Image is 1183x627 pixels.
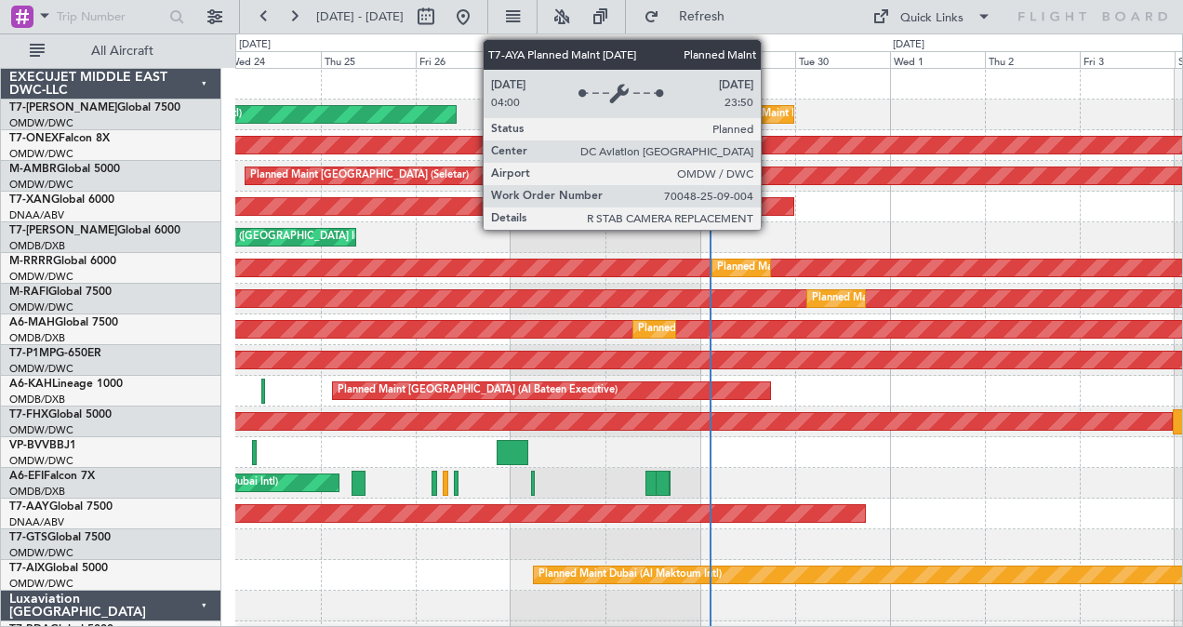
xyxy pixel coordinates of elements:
div: Wed 1 [890,51,985,68]
span: T7-AAY [9,501,49,513]
div: Planned Maint Dubai (Al Maktoum Intl) [538,561,722,589]
span: A6-EFI [9,471,44,482]
a: T7-P1MPG-650ER [9,348,101,359]
span: T7-[PERSON_NAME] [9,102,117,113]
a: OMDB/DXB [9,485,65,499]
div: Planned Maint Dubai (Al Maktoum Intl) [812,285,995,313]
a: T7-XANGlobal 6000 [9,194,114,206]
span: T7-P1MP [9,348,56,359]
span: T7-AIX [9,563,45,574]
a: OMDW/DWC [9,300,73,314]
span: T7-XAN [9,194,51,206]
a: T7-AAYGlobal 7500 [9,501,113,513]
a: A6-MAHGlobal 7500 [9,317,118,328]
span: VP-BVV [9,440,49,451]
span: All Aircraft [48,45,196,58]
span: A6-MAH [9,317,55,328]
div: Thu 2 [985,51,1080,68]
a: VP-BVVBBJ1 [9,440,76,451]
a: T7-AIXGlobal 5000 [9,563,108,574]
span: Refresh [663,10,741,23]
div: [DATE] [893,37,924,53]
div: Planned Maint [GEOGRAPHIC_DATA] ([GEOGRAPHIC_DATA] Intl) [638,315,949,343]
a: DNAA/ABV [9,515,64,529]
a: OMDW/DWC [9,423,73,437]
button: Quick Links [863,2,1001,32]
span: [DATE] - [DATE] [316,8,404,25]
span: M-RAFI [9,287,48,298]
span: T7-FHX [9,409,48,420]
a: OMDW/DWC [9,362,73,376]
a: OMDW/DWC [9,454,73,468]
a: OMDW/DWC [9,147,73,161]
div: Fri 26 [416,51,511,68]
div: Wed 24 [226,51,321,68]
a: OMDW/DWC [9,270,73,284]
div: Planned Maint Dubai (Al Maktoum Intl) [717,254,900,282]
input: Trip Number [57,3,164,31]
div: Planned Maint [GEOGRAPHIC_DATA] (Al Bateen Executive) [338,377,618,405]
div: Quick Links [900,9,964,28]
span: M-AMBR [9,164,57,175]
a: M-RRRRGlobal 6000 [9,256,116,267]
div: Fri 3 [1080,51,1175,68]
div: Mon 29 [700,51,795,68]
a: OMDW/DWC [9,116,73,130]
button: Refresh [635,2,747,32]
span: M-RRRR [9,256,53,267]
a: DNAA/ABV [9,208,64,222]
a: OMDW/DWC [9,178,73,192]
a: OMDW/DWC [9,546,73,560]
a: A6-KAHLineage 1000 [9,379,123,390]
div: Sat 27 [511,51,605,68]
span: T7-ONEX [9,133,59,144]
a: M-RAFIGlobal 7500 [9,287,112,298]
a: T7-ONEXFalcon 8X [9,133,110,144]
div: [DATE] [239,37,271,53]
a: OMDW/DWC [9,577,73,591]
a: M-AMBRGlobal 5000 [9,164,120,175]
div: Sun 28 [605,51,700,68]
div: Planned Maint Dubai (Al Maktoum Intl) [721,100,904,128]
span: A6-KAH [9,379,52,390]
button: All Aircraft [20,36,202,66]
span: T7-GTS [9,532,47,543]
a: OMDB/DXB [9,331,65,345]
a: A6-EFIFalcon 7X [9,471,95,482]
a: T7-[PERSON_NAME]Global 6000 [9,225,180,236]
a: OMDB/DXB [9,393,65,407]
span: T7-[PERSON_NAME] [9,225,117,236]
a: T7-[PERSON_NAME]Global 7500 [9,102,180,113]
a: T7-FHXGlobal 5000 [9,409,112,420]
a: OMDB/DXB [9,239,65,253]
div: Tue 30 [795,51,890,68]
div: Thu 25 [321,51,416,68]
div: Planned Maint [GEOGRAPHIC_DATA] (Seletar) [250,162,469,190]
a: T7-GTSGlobal 7500 [9,532,111,543]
